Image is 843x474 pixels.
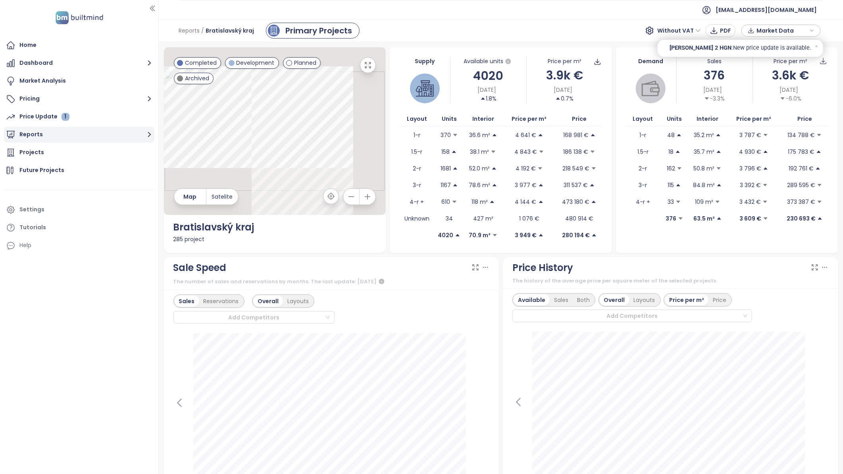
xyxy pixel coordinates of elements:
[667,131,675,139] p: 48
[591,166,597,171] span: caret-down
[731,44,811,53] p: : New price update is available.
[600,294,629,306] div: Overall
[817,199,822,205] span: caret-down
[762,199,768,205] span: caret-down
[677,57,753,66] div: Sales
[626,177,660,193] td: 3-r
[452,132,458,138] span: caret-down
[548,57,581,66] div: Price per m²
[19,222,46,232] div: Tutorials
[626,143,660,160] td: 1.5-r
[185,74,209,83] span: Archived
[657,25,701,37] span: Without VAT
[4,37,154,53] a: Home
[739,164,761,173] p: 3 796 €
[399,160,434,177] td: 2-r
[675,149,681,155] span: caret-up
[763,149,768,155] span: caret-up
[716,166,722,171] span: caret-down
[676,182,681,188] span: caret-up
[237,58,275,67] span: Development
[201,23,204,38] span: /
[451,149,457,155] span: caret-up
[591,232,597,238] span: caret-up
[4,91,154,107] button: Pricing
[787,197,815,206] p: 373 387 €
[477,85,496,94] span: [DATE]
[689,111,727,127] th: Interior
[399,127,434,143] td: 1-r
[512,277,829,285] div: The history of the average price per square meter of the selected projects.
[519,214,539,223] p: 1 076 €
[450,57,526,66] div: Available units
[727,111,781,127] th: Price per m²
[815,166,821,171] span: caret-up
[763,216,768,221] span: caret-down
[762,182,768,188] span: caret-down
[516,164,536,173] p: 4 192 €
[469,164,490,173] p: 52.0 m²
[693,181,715,190] p: 84.8 m²
[704,96,710,101] span: caret-down
[716,149,722,155] span: caret-up
[452,199,457,205] span: caret-down
[716,216,722,221] span: caret-up
[538,232,544,238] span: caret-up
[538,182,544,188] span: caret-up
[4,127,154,143] button: Reports
[715,199,720,205] span: caret-down
[817,182,822,188] span: caret-down
[763,132,768,138] span: caret-down
[564,181,588,190] p: 311 537 €
[399,143,434,160] td: 1.5-r
[668,147,674,156] p: 18
[788,147,814,156] p: 175 783 €
[756,25,808,37] span: Market Data
[739,197,761,206] p: 3 432 €
[740,181,761,190] p: 3 392 €
[452,182,458,188] span: caret-up
[694,147,714,156] p: 35.7 m²
[787,181,815,190] p: 289 595 €
[716,132,721,138] span: caret-up
[470,147,489,156] p: 38.1 m²
[763,166,768,171] span: caret-up
[668,197,674,206] p: 33
[538,132,543,138] span: caret-up
[816,132,822,138] span: caret-down
[446,214,453,223] p: 34
[206,23,254,38] span: Bratislavský kraj
[480,96,486,101] span: caret-up
[562,197,589,206] p: 473 180 €
[473,214,493,223] p: 427 m²
[626,160,660,177] td: 2-r
[179,23,200,38] span: Reports
[514,294,550,306] div: Available
[4,202,154,218] a: Settings
[512,260,573,275] div: Price History
[416,79,434,97] img: house
[660,111,689,127] th: Units
[817,216,823,221] span: caret-up
[781,111,829,127] th: Price
[266,23,360,39] a: primary
[183,192,196,201] span: Map
[283,296,313,307] div: Layouts
[491,149,496,155] span: caret-down
[695,197,713,206] p: 109 m²
[441,164,451,173] p: 1681
[753,66,829,85] div: 3.6k €
[514,147,537,156] p: 4 843 €
[19,147,44,157] div: Projects
[677,166,682,171] span: caret-down
[550,294,573,306] div: Sales
[4,145,154,161] a: Projects
[452,166,458,171] span: caret-up
[399,57,450,66] div: Supply
[787,131,815,139] p: 134 788 €
[294,58,316,67] span: Planned
[19,112,69,122] div: Price Update
[53,10,106,26] img: logo
[434,111,464,127] th: Units
[716,0,817,19] span: [EMAIL_ADDRESS][DOMAIN_NAME]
